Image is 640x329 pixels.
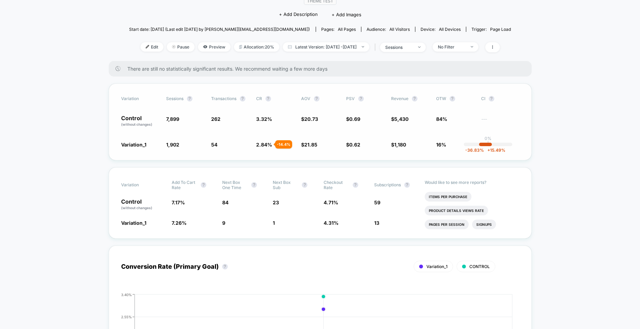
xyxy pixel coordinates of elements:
[166,142,179,148] span: 1,902
[332,12,361,17] span: + Add Images
[121,199,165,211] p: Control
[465,148,484,153] span: -36.83 %
[484,148,505,153] span: 15.49 %
[394,116,408,122] span: 5,430
[211,96,236,101] span: Transactions
[391,116,408,122] span: $
[425,220,469,229] li: Pages Per Session
[324,180,349,190] span: Checkout Rate
[172,199,185,205] span: 7.17 %
[302,182,307,188] button: ?
[121,180,159,190] span: Variation
[301,96,310,101] span: AOV
[273,199,279,205] span: 23
[412,96,417,101] button: ?
[146,45,149,48] img: edit
[172,220,187,226] span: 7.26 %
[234,42,279,52] span: Allocation: 20%
[485,136,492,141] p: 0%
[450,96,455,101] button: ?
[374,182,401,187] span: Subscriptions
[273,220,275,226] span: 1
[314,96,319,101] button: ?
[436,142,446,148] span: 16%
[487,148,490,153] span: +
[211,116,220,122] span: 262
[211,142,217,148] span: 54
[222,220,225,226] span: 9
[324,220,339,226] span: 4.31 %
[338,27,356,32] span: all pages
[373,42,380,52] span: |
[265,96,271,101] button: ?
[487,141,489,146] p: |
[324,199,338,205] span: 4.71 %
[121,314,132,319] tspan: 2.55%
[129,27,310,32] span: Start date: [DATE] (Last edit [DATE] by [PERSON_NAME][EMAIL_ADDRESS][DOMAIN_NAME])
[471,27,511,32] div: Trigger:
[222,180,248,190] span: Next Box One Time
[301,116,318,122] span: $
[404,182,410,188] button: ?
[141,42,163,52] span: Edit
[436,96,474,101] span: OTW
[166,96,183,101] span: Sessions
[471,46,473,47] img: end
[301,142,317,148] span: $
[391,142,406,148] span: $
[489,96,494,101] button: ?
[121,96,159,101] span: Variation
[222,199,228,205] span: 84
[239,45,242,49] img: rebalance
[240,96,245,101] button: ?
[121,115,159,127] p: Control
[256,116,272,122] span: 3.32 %
[481,96,519,101] span: CI
[346,142,360,148] span: $
[304,142,317,148] span: 21.85
[167,42,195,52] span: Pause
[166,116,179,122] span: 7,899
[425,192,471,202] li: Items Per Purchase
[283,42,369,52] span: Latest Version: [DATE] - [DATE]
[425,206,488,215] li: Product Details Views Rate
[304,116,318,122] span: 20.73
[121,206,152,210] span: (without changes)
[426,264,448,269] span: Variation_1
[275,140,292,149] div: - 14.4 %
[251,182,257,188] button: ?
[198,42,231,52] span: Preview
[279,11,318,18] span: + Add Description
[222,264,228,269] button: ?
[353,182,358,188] button: ?
[367,27,410,32] div: Audience:
[121,142,146,148] span: Variation_1
[389,27,410,32] span: All Visitors
[121,220,146,226] span: Variation_1
[439,27,461,32] span: all devices
[418,46,421,48] img: end
[481,117,519,127] span: ---
[385,45,413,50] div: sessions
[256,96,262,101] span: CR
[288,45,292,48] img: calendar
[469,264,490,269] span: CONTROL
[349,142,360,148] span: 0.62
[201,182,206,188] button: ?
[121,122,152,126] span: (without changes)
[391,96,408,101] span: Revenue
[321,27,356,32] div: Pages:
[187,96,192,101] button: ?
[374,220,379,226] span: 13
[436,116,447,122] span: 84%
[490,27,511,32] span: Page Load
[172,45,175,48] img: end
[172,180,197,190] span: Add To Cart Rate
[472,220,496,229] li: Signups
[346,116,360,122] span: $
[425,180,519,185] p: Would like to see more reports?
[438,44,466,50] div: No Filter
[349,116,360,122] span: 0.69
[127,66,518,72] span: There are still no statistically significant results. We recommend waiting a few more days
[415,27,466,32] span: Device:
